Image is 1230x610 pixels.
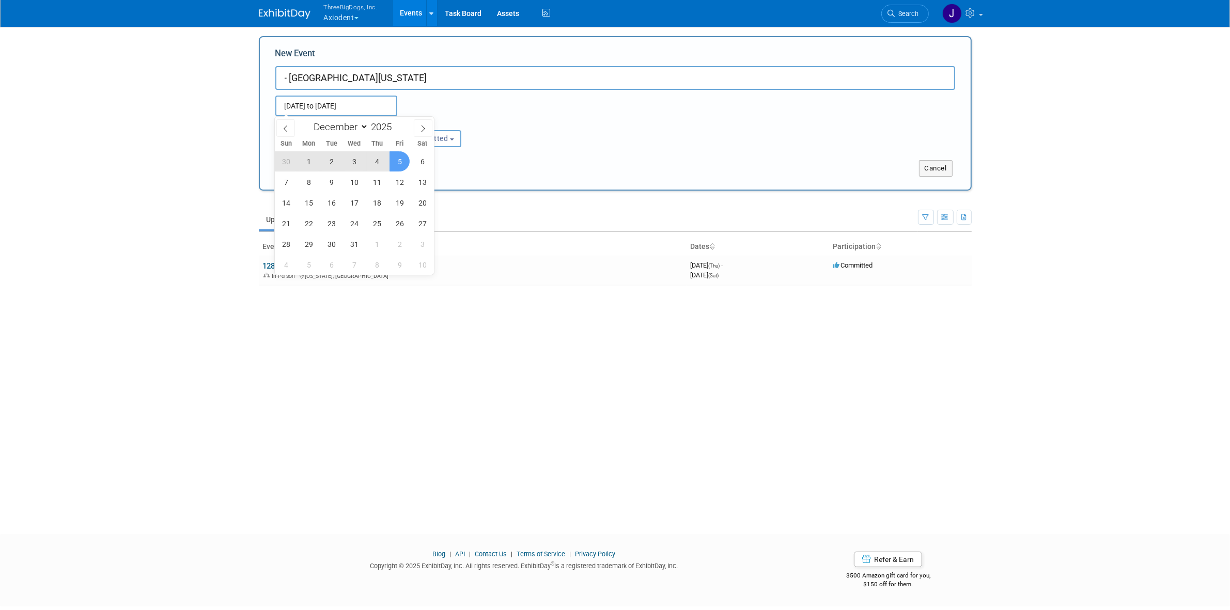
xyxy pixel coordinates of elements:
[321,193,341,213] span: December 16, 2025
[390,234,410,254] span: January 2, 2026
[276,172,296,192] span: December 7, 2025
[344,234,364,254] span: December 31, 2025
[412,193,432,213] span: December 20, 2025
[412,151,432,171] span: December 6, 2025
[367,234,387,254] span: January 1, 2026
[895,10,919,18] span: Search
[276,151,296,171] span: November 30, 2025
[275,66,955,90] input: Name of Trade Show / Conference
[710,242,715,251] a: Sort by Start Date
[321,234,341,254] span: December 30, 2025
[272,273,299,279] span: In-Person
[299,172,319,192] span: December 8, 2025
[259,9,310,19] img: ExhibitDay
[412,255,432,275] span: January 10, 2026
[368,121,399,133] input: Year
[344,255,364,275] span: January 7, 2026
[412,213,432,233] span: December 27, 2025
[259,210,317,229] a: Upcoming1
[367,255,387,275] span: January 8, 2026
[390,213,410,233] span: December 26, 2025
[466,550,473,558] span: |
[517,550,565,558] a: Terms of Service
[275,116,376,130] div: Attendance / Format:
[854,552,922,567] a: Refer & Earn
[259,238,687,256] th: Event
[276,213,296,233] span: December 21, 2025
[447,550,454,558] span: |
[709,263,720,269] span: (Thu)
[263,261,347,271] a: 12833- [PERSON_NAME]
[343,140,366,147] span: Wed
[391,116,491,130] div: Participation:
[344,151,364,171] span: December 3, 2025
[321,151,341,171] span: December 2, 2025
[805,565,972,588] div: $500 Amazon gift card for you,
[276,255,296,275] span: January 4, 2026
[275,48,316,64] label: New Event
[321,213,341,233] span: December 23, 2025
[390,193,410,213] span: December 19, 2025
[299,213,319,233] span: December 22, 2025
[321,255,341,275] span: January 6, 2026
[366,140,388,147] span: Thu
[691,271,719,279] span: [DATE]
[367,213,387,233] span: December 25, 2025
[833,261,873,269] span: Committed
[263,271,682,279] div: [US_STATE], [GEOGRAPHIC_DATA]
[344,193,364,213] span: December 17, 2025
[299,234,319,254] span: December 29, 2025
[691,261,723,269] span: [DATE]
[275,140,298,147] span: Sun
[390,151,410,171] span: December 5, 2025
[367,151,387,171] span: December 4, 2025
[567,550,573,558] span: |
[299,151,319,171] span: December 1, 2025
[320,140,343,147] span: Tue
[881,5,929,23] a: Search
[412,172,432,192] span: December 13, 2025
[709,273,719,278] span: (Sat)
[919,160,953,177] button: Cancel
[551,561,554,567] sup: ®
[299,255,319,275] span: January 5, 2026
[388,140,411,147] span: Fri
[367,193,387,213] span: December 18, 2025
[344,213,364,233] span: December 24, 2025
[508,550,515,558] span: |
[298,140,320,147] span: Mon
[475,550,507,558] a: Contact Us
[876,242,881,251] a: Sort by Participation Type
[367,172,387,192] span: December 11, 2025
[299,193,319,213] span: December 15, 2025
[942,4,962,23] img: Justin Newborn
[263,273,270,278] img: In-Person Event
[829,238,972,256] th: Participation
[276,193,296,213] span: December 14, 2025
[275,96,397,116] input: Start Date - End Date
[344,172,364,192] span: December 10, 2025
[687,238,829,256] th: Dates
[276,234,296,254] span: December 28, 2025
[722,261,723,269] span: -
[411,140,434,147] span: Sat
[432,550,445,558] a: Blog
[259,559,790,571] div: Copyright © 2025 ExhibitDay, Inc. All rights reserved. ExhibitDay is a registered trademark of Ex...
[575,550,615,558] a: Privacy Policy
[324,2,378,12] span: ThreeBigDogs, Inc.
[309,120,368,133] select: Month
[390,172,410,192] span: December 12, 2025
[412,234,432,254] span: January 3, 2026
[805,580,972,589] div: $150 off for them.
[455,550,465,558] a: API
[321,172,341,192] span: December 9, 2025
[390,255,410,275] span: January 9, 2026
